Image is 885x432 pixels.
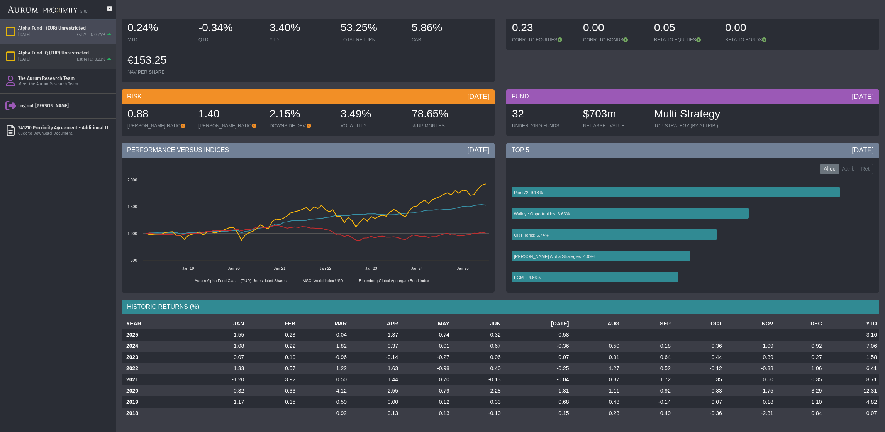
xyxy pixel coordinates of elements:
[400,363,452,374] td: -0.98
[724,408,776,419] td: -2.31
[298,341,349,352] td: 1.82
[246,374,298,385] td: 3.92
[122,300,879,314] div: HISTORIC RETURNS (%)
[452,352,503,363] td: 0.06
[298,396,349,408] td: 0.59
[411,266,423,271] text: Jan-24
[195,374,246,385] td: -1.20
[654,107,720,123] div: Multi Strategy
[270,107,333,123] div: 2.15%
[622,408,673,419] td: 0.49
[724,341,776,352] td: 1.09
[724,352,776,363] td: 0.39
[776,318,824,329] th: DEC
[76,32,105,38] div: Est MTD: 0.24%
[274,266,286,271] text: Jan-21
[503,329,571,341] td: -0.58
[246,352,298,363] td: 0.10
[824,341,879,352] td: 7.06
[412,107,475,123] div: 78.65%
[858,164,873,174] label: Ret
[503,318,571,329] th: [DATE]
[514,212,570,216] text: Walleye Opportunities: 6.63%
[503,363,571,374] td: -0.25
[270,123,333,129] div: DOWNSIDE DEV.
[673,385,724,396] td: 0.83
[571,408,622,419] td: 0.23
[400,341,452,352] td: 0.01
[127,232,137,236] text: 1 000
[824,374,879,385] td: 8.71
[503,341,571,352] td: -0.36
[452,329,503,341] td: 0.32
[195,341,246,352] td: 1.08
[246,396,298,408] td: 0.15
[824,363,879,374] td: 6.41
[725,20,788,37] div: 0.00
[622,363,673,374] td: 0.52
[467,146,489,155] div: [DATE]
[349,341,400,352] td: 0.37
[583,37,646,43] div: CORR. TO BONDS
[725,37,788,43] div: BETA TO BONDS
[122,341,195,352] th: 2024
[298,329,349,341] td: -0.04
[654,37,717,43] div: BETA TO EQUITIES
[583,107,646,123] div: $703m
[622,318,673,329] th: SEP
[571,318,622,329] th: AUG
[18,25,113,31] div: Alpha Fund I (EUR) Unrestricted
[270,20,333,37] div: 3.40%
[503,385,571,396] td: 1.81
[571,385,622,396] td: 1.11
[18,131,113,137] div: Click to Download Document.
[18,50,113,56] div: Alpha Fund IQ (EUR) Unrestricted
[506,143,879,158] div: TOP 5
[824,396,879,408] td: 4.82
[452,363,503,374] td: 0.40
[349,385,400,396] td: 2.55
[514,190,543,195] text: Point72: 9.18%
[724,363,776,374] td: -0.38
[824,318,879,329] th: YTD
[122,329,195,341] th: 2025
[412,37,475,43] div: CAR
[724,318,776,329] th: NOV
[673,318,724,329] th: OCT
[349,374,400,385] td: 1.44
[412,20,475,37] div: 5.86%
[452,408,503,419] td: -0.10
[839,164,858,174] label: Attrib
[298,374,349,385] td: 0.50
[622,396,673,408] td: -0.14
[341,107,404,123] div: 3.49%
[622,341,673,352] td: 0.18
[122,143,495,158] div: PERFORMANCE VERSUS INDICES
[365,266,377,271] text: Jan-23
[503,396,571,408] td: 0.68
[514,275,541,280] text: EGMF: 4.66%
[122,385,195,396] th: 2020
[673,374,724,385] td: 0.35
[400,329,452,341] td: 0.74
[298,408,349,419] td: 0.92
[349,396,400,408] td: 0.00
[195,329,246,341] td: 1.55
[195,363,246,374] td: 1.33
[127,107,191,123] div: 0.88
[127,123,191,129] div: [PERSON_NAME] RATIO
[467,92,489,101] div: [DATE]
[122,363,195,374] th: 2022
[298,318,349,329] th: MAR
[514,254,595,259] text: [PERSON_NAME] Alpha Strategies: 4.99%
[18,125,113,131] div: 241210 Proximity Agreement - Additional User Addendum Secofind [PERSON_NAME].pdf
[122,89,495,104] div: RISK
[246,318,298,329] th: FEB
[583,20,646,37] div: 0.00
[452,374,503,385] td: -0.13
[724,374,776,385] td: 0.50
[654,20,717,37] div: 0.05
[198,107,262,123] div: 1.40
[122,408,195,419] th: 2018
[80,9,89,15] div: 5.0.1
